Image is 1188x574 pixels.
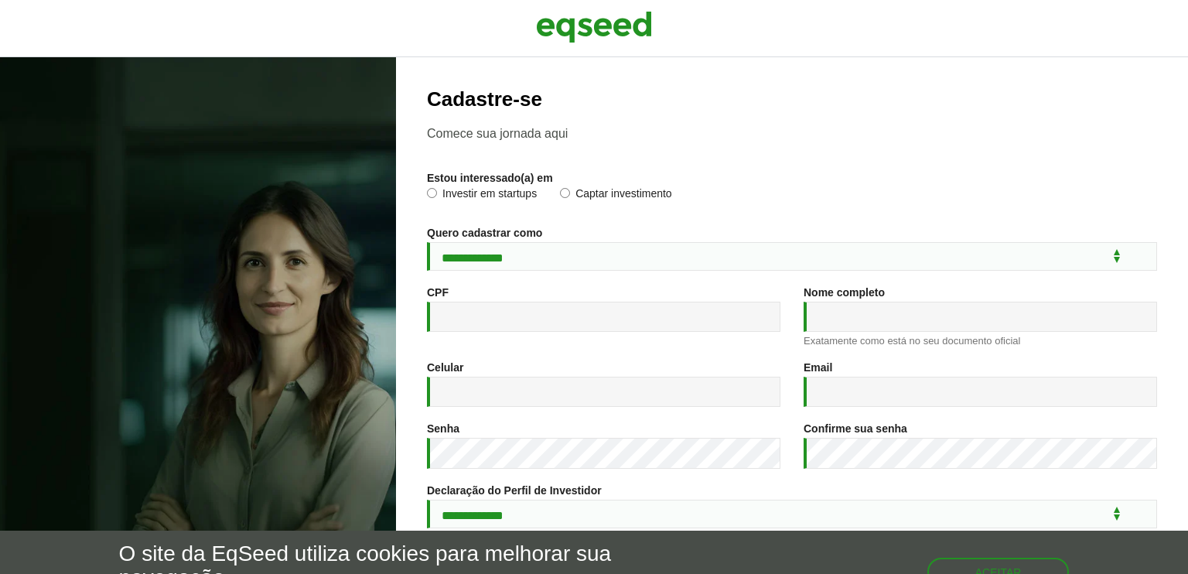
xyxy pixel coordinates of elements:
input: Investir em startups [427,188,437,198]
label: Estou interessado(a) em [427,173,553,183]
p: Comece sua jornada aqui [427,126,1157,141]
label: Nome completo [804,287,885,298]
label: Senha [427,423,459,434]
h2: Cadastre-se [427,88,1157,111]
input: Captar investimento [560,188,570,198]
label: CPF [427,287,449,298]
label: Email [804,362,832,373]
label: Investir em startups [427,188,537,203]
div: Exatamente como está no seu documento oficial [804,336,1157,346]
label: Quero cadastrar como [427,227,542,238]
label: Declaração do Perfil de Investidor [427,485,602,496]
img: EqSeed Logo [536,8,652,46]
label: Confirme sua senha [804,423,907,434]
label: Captar investimento [560,188,672,203]
label: Celular [427,362,463,373]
